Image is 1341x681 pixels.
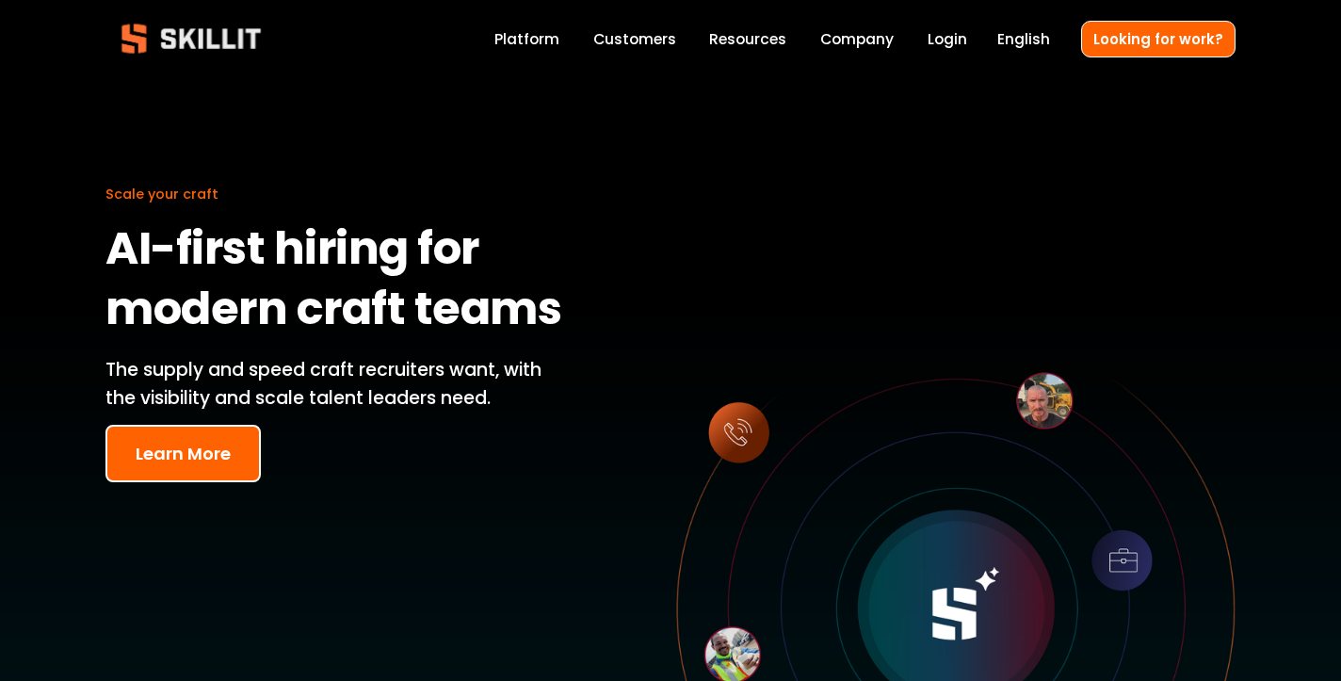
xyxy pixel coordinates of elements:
a: Platform [494,26,559,52]
div: language picker [997,26,1050,52]
span: English [997,28,1050,50]
a: Company [820,26,894,52]
span: Scale your craft [105,185,218,203]
a: folder dropdown [709,26,786,52]
img: Skillit [105,10,277,67]
a: Looking for work? [1081,21,1236,57]
p: The supply and speed craft recruiters want, with the visibility and scale talent leaders need. [105,356,571,413]
a: Customers [593,26,676,52]
strong: AI-first hiring for modern craft teams [105,214,561,351]
a: Login [928,26,967,52]
button: Learn More [105,425,261,482]
span: Resources [709,28,786,50]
